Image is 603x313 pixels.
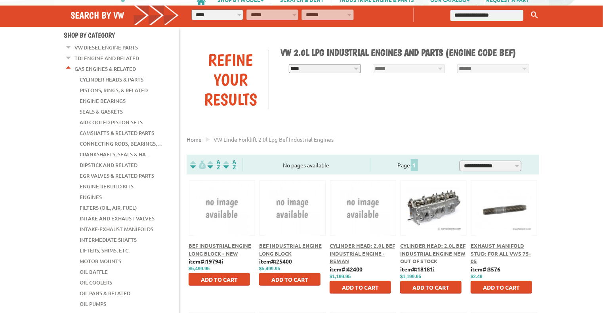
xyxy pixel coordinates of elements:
span: Out of stock [400,258,437,264]
a: Crankshafts, Seals & Ha... [80,149,149,159]
button: Add to Cart [259,273,321,286]
span: $1,199.95 [330,274,351,279]
a: Cylinder Heads & Parts [80,74,143,85]
span: Add to Cart [342,284,379,291]
div: Page [370,158,446,171]
a: TDI Engine and Related [74,53,139,63]
div: No pages available [242,161,370,169]
a: Intake-Exhaust Manifolds [80,224,153,234]
span: 1 [411,159,418,171]
a: Pistons, Rings, & Related [80,85,148,95]
button: Keyword Search [529,9,540,22]
b: item#: [471,266,500,273]
button: Add to Cart [189,273,250,286]
button: Add to Cart [330,281,391,294]
u: 19794i [206,258,223,265]
a: Intake and Exhaust Valves [80,213,155,224]
div: Refine Your Results [193,50,269,109]
span: Add to Cart [271,276,308,283]
h1: VW 2.0L LPG Industrial Engines and Parts (Engine Code BEF) [281,47,534,58]
span: $5,499.95 [189,266,210,271]
u: 3576 [488,266,500,273]
img: filterpricelow.svg [190,160,206,169]
span: Add to Cart [412,284,449,291]
a: Oil Baffle [80,267,108,277]
span: Add to Cart [201,276,238,283]
span: $2.49 [471,274,483,279]
span: Add to Cart [483,284,520,291]
b: item#: [189,258,223,265]
a: Oil Pans & Related [80,288,130,298]
a: Exhaust Manifold Stud: For All VWs 75-05 [471,242,531,264]
a: BEF Industrial Engine Long Block - New [189,242,251,257]
a: Seals & Gaskets [80,106,123,117]
a: Connecting Rods, Bearings, ... [80,138,162,149]
a: EGR Valves & Related Parts [80,171,154,181]
a: Oil Pumps [80,299,106,309]
a: Engines [80,192,102,202]
u: 42400 [347,266,363,273]
h4: Shop By Category [64,31,179,39]
a: Filters (Oil, Air, Fuel) [80,203,137,213]
a: Camshafts & Related Parts [80,128,154,138]
h4: Search by VW [71,9,179,21]
a: Home [187,136,202,143]
a: Cylinder Head: 2.0L BEF Industrial Engine - Reman [330,242,395,264]
button: Add to Cart [471,281,532,294]
button: Add to Cart [400,281,462,294]
img: Sort by Headline [206,160,222,169]
a: Engine Rebuild Kits [80,181,134,192]
u: 25400 [276,258,292,265]
a: BEF Industrial Engine Long Block [259,242,322,257]
span: VW linde forklift 2 0l lpg bef industrial engines [214,136,334,143]
span: $1,199.95 [400,274,421,279]
span: $5,499.95 [259,266,280,271]
a: Dipstick and Related [80,160,137,170]
a: Gas Engines & Related [74,64,136,74]
b: item#: [400,266,435,273]
a: Motor Mounts [80,256,121,266]
a: Cylinder Head: 2.0L BEF Industrial Engine New [400,242,466,257]
a: Intermediate Shafts [80,235,137,245]
a: Engine Bearings [80,96,126,106]
a: VW Diesel Engine Parts [74,42,138,53]
b: item#: [330,266,363,273]
b: item#: [259,258,292,265]
img: Sort by Sales Rank [222,160,238,169]
a: Oil Coolers [80,277,112,288]
a: Air Cooled Piston Sets [80,117,143,127]
u: 18181i [417,266,435,273]
a: Lifters, Shims, Etc. [80,245,130,256]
